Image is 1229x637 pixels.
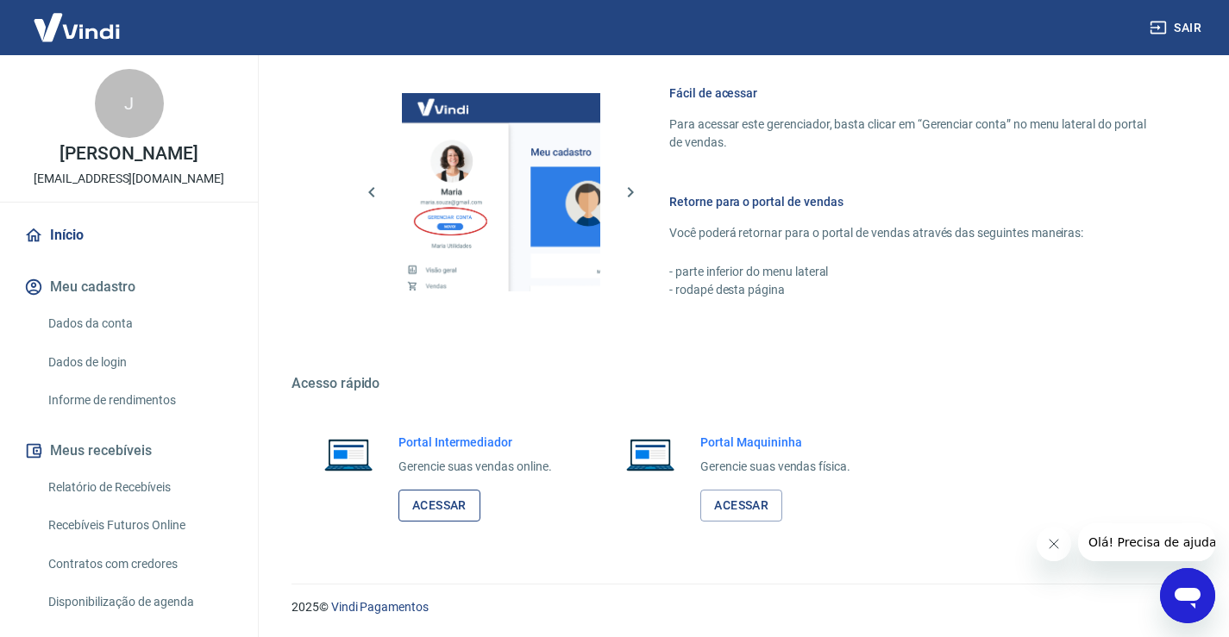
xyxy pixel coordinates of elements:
a: Dados da conta [41,306,237,341]
button: Meus recebíveis [21,432,237,470]
p: Gerencie suas vendas física. [700,458,850,476]
h5: Acesso rápido [292,375,1188,392]
p: 2025 © [292,598,1188,616]
a: Contratos com credores [41,546,237,582]
span: Olá! Precisa de ajuda? [10,12,145,26]
p: - parte inferior do menu lateral [669,263,1146,281]
p: Para acessar este gerenciador, basta clicar em “Gerenciar conta” no menu lateral do portal de ven... [669,116,1146,152]
a: Dados de login [41,345,237,380]
p: [EMAIL_ADDRESS][DOMAIN_NAME] [34,170,224,188]
p: [PERSON_NAME] [60,145,198,163]
a: Acessar [398,490,480,521]
iframe: Fechar mensagem [1037,527,1071,561]
img: Imagem da dashboard mostrando o botão de gerenciar conta na sidebar no lado esquerdo [402,93,600,291]
h6: Portal Intermediador [398,434,552,451]
img: Imagem de um notebook aberto [312,434,385,475]
img: Imagem de um notebook aberto [614,434,687,475]
img: Vindi [21,1,133,53]
div: J [95,69,164,138]
a: Acessar [700,490,782,521]
iframe: Mensagem da empresa [1078,523,1215,561]
a: Recebíveis Futuros Online [41,508,237,543]
a: Início [21,216,237,254]
h6: Fácil de acessar [669,84,1146,102]
iframe: Botão para abrir a janela de mensagens [1160,568,1215,623]
p: Gerencie suas vendas online. [398,458,552,476]
button: Meu cadastro [21,268,237,306]
p: Você poderá retornar para o portal de vendas através das seguintes maneiras: [669,224,1146,242]
h6: Portal Maquininha [700,434,850,451]
a: Relatório de Recebíveis [41,470,237,505]
p: - rodapé desta página [669,281,1146,299]
a: Disponibilização de agenda [41,584,237,620]
a: Vindi Pagamentos [331,600,429,614]
h6: Retorne para o portal de vendas [669,193,1146,210]
a: Informe de rendimentos [41,383,237,418]
button: Sair [1146,12,1208,44]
